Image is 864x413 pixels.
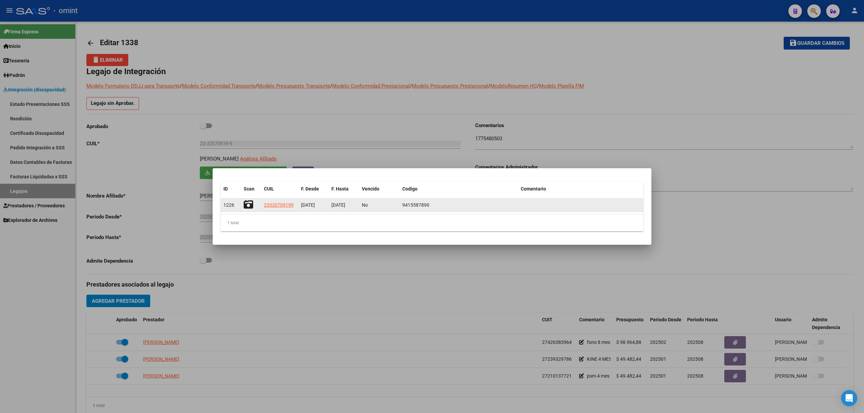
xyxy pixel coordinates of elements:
[301,186,319,191] span: F. Desde
[244,186,254,191] span: Scan
[362,186,379,191] span: Vencido
[362,202,368,208] span: No
[298,182,329,196] datatable-header-cell: F. Desde
[521,186,546,191] span: Comentario
[264,202,294,208] span: 23320709199
[400,182,518,196] datatable-header-cell: Codigo
[301,202,315,208] span: [DATE]
[221,214,643,231] div: 1 total
[331,202,345,208] span: [DATE]
[359,182,400,196] datatable-header-cell: Vencido
[221,182,241,196] datatable-header-cell: ID
[518,182,643,196] datatable-header-cell: Comentario
[223,186,228,191] span: ID
[841,390,857,406] div: Open Intercom Messenger
[223,202,234,208] span: 1226
[241,182,261,196] datatable-header-cell: Scan
[329,182,359,196] datatable-header-cell: F. Hasta
[402,186,417,191] span: Codigo
[261,182,298,196] datatable-header-cell: CUIL
[264,186,274,191] span: CUIL
[402,202,429,208] span: 9415587890
[331,186,349,191] span: F. Hasta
